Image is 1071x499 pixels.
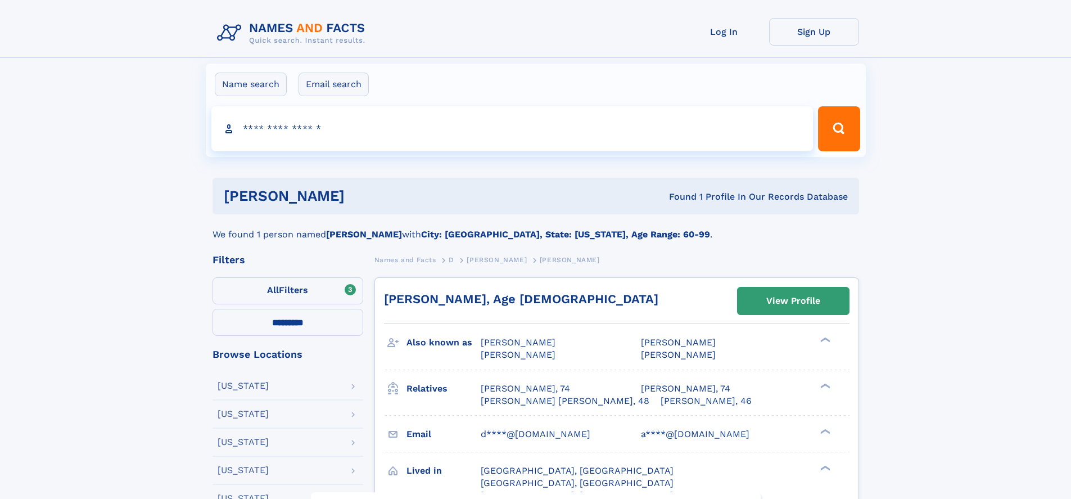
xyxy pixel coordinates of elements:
[449,253,454,267] a: D
[213,349,363,359] div: Browse Locations
[406,425,481,444] h3: Email
[540,256,600,264] span: [PERSON_NAME]
[817,336,831,344] div: ❯
[481,349,555,360] span: [PERSON_NAME]
[738,287,849,314] a: View Profile
[817,464,831,471] div: ❯
[213,277,363,304] label: Filters
[218,466,269,475] div: [US_STATE]
[467,253,527,267] a: [PERSON_NAME]
[374,253,436,267] a: Names and Facts
[679,18,769,46] a: Log In
[481,465,674,476] span: [GEOGRAPHIC_DATA], [GEOGRAPHIC_DATA]
[467,256,527,264] span: [PERSON_NAME]
[641,337,716,348] span: [PERSON_NAME]
[817,382,831,389] div: ❯
[224,189,507,203] h1: [PERSON_NAME]
[481,478,674,488] span: [GEOGRAPHIC_DATA], [GEOGRAPHIC_DATA]
[406,333,481,352] h3: Also known as
[481,337,555,348] span: [PERSON_NAME]
[406,461,481,480] h3: Lived in
[326,229,402,240] b: [PERSON_NAME]
[213,18,374,48] img: Logo Names and Facts
[218,438,269,447] div: [US_STATE]
[641,349,716,360] span: [PERSON_NAME]
[213,214,859,241] div: We found 1 person named with .
[384,292,658,306] a: [PERSON_NAME], Age [DEMOGRAPHIC_DATA]
[481,395,649,407] a: [PERSON_NAME] [PERSON_NAME], 48
[507,191,848,203] div: Found 1 Profile In Our Records Database
[769,18,859,46] a: Sign Up
[818,106,860,151] button: Search Button
[211,106,814,151] input: search input
[817,428,831,435] div: ❯
[766,288,820,314] div: View Profile
[218,381,269,390] div: [US_STATE]
[661,395,752,407] a: [PERSON_NAME], 46
[449,256,454,264] span: D
[481,383,570,395] a: [PERSON_NAME], 74
[406,379,481,398] h3: Relatives
[299,73,369,96] label: Email search
[215,73,287,96] label: Name search
[213,255,363,265] div: Filters
[267,285,279,295] span: All
[421,229,710,240] b: City: [GEOGRAPHIC_DATA], State: [US_STATE], Age Range: 60-99
[218,410,269,419] div: [US_STATE]
[641,383,730,395] a: [PERSON_NAME], 74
